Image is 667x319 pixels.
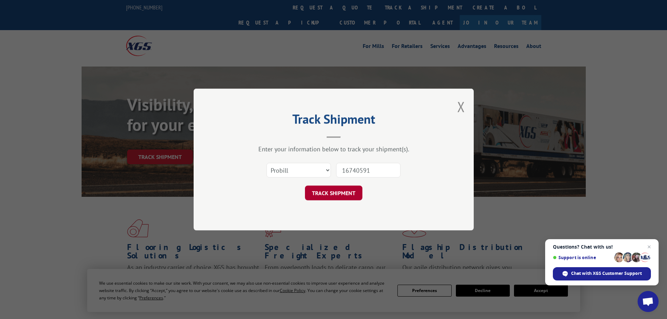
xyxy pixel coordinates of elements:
[229,145,439,153] div: Enter your information below to track your shipment(s).
[638,291,659,312] div: Open chat
[645,243,653,251] span: Close chat
[553,255,612,260] span: Support is online
[571,270,642,277] span: Chat with XGS Customer Support
[336,163,401,178] input: Number(s)
[457,97,465,116] button: Close modal
[553,267,651,280] div: Chat with XGS Customer Support
[229,114,439,127] h2: Track Shipment
[553,244,651,250] span: Questions? Chat with us!
[305,186,362,200] button: TRACK SHIPMENT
